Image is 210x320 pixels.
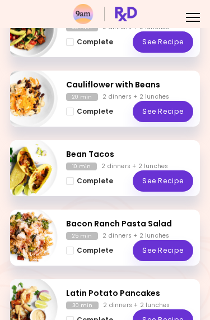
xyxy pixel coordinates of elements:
[66,149,193,160] h2: Bean Tacos
[77,108,113,115] span: Complete
[77,38,113,46] span: Complete
[66,218,193,230] h2: Bacon Ranch Pasta Salad
[101,163,168,170] div: 2 dinners + 2 lunches
[73,4,137,24] img: RxDiet
[66,93,98,101] div: 20 min
[77,247,113,254] span: Complete
[66,232,98,240] div: 25 min
[77,177,113,185] span: Complete
[103,302,170,309] div: 2 dinners + 2 lunches
[133,240,193,261] a: See Recipe - Bacon Ranch Pasta Salad
[102,232,169,240] div: 2 dinners + 2 lunches
[66,287,193,299] h2: Latin Potato Pancakes
[66,163,97,170] div: 10 min
[102,93,169,101] div: 2 dinners + 2 lunches
[66,105,113,118] button: Complete - Cauliflower with Beans
[133,170,193,192] a: See Recipe - Bean Tacos
[133,101,193,122] a: See Recipe - Cauliflower with Beans
[66,244,113,257] button: Complete - Bacon Ranch Pasta Salad
[66,302,99,309] div: 30 min
[66,175,113,187] button: Complete - Bean Tacos
[133,31,193,53] a: See Recipe - Tomato Tofu Salad
[66,36,113,48] button: Complete - Tomato Tofu Salad
[66,79,193,91] h2: Cauliflower with Beans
